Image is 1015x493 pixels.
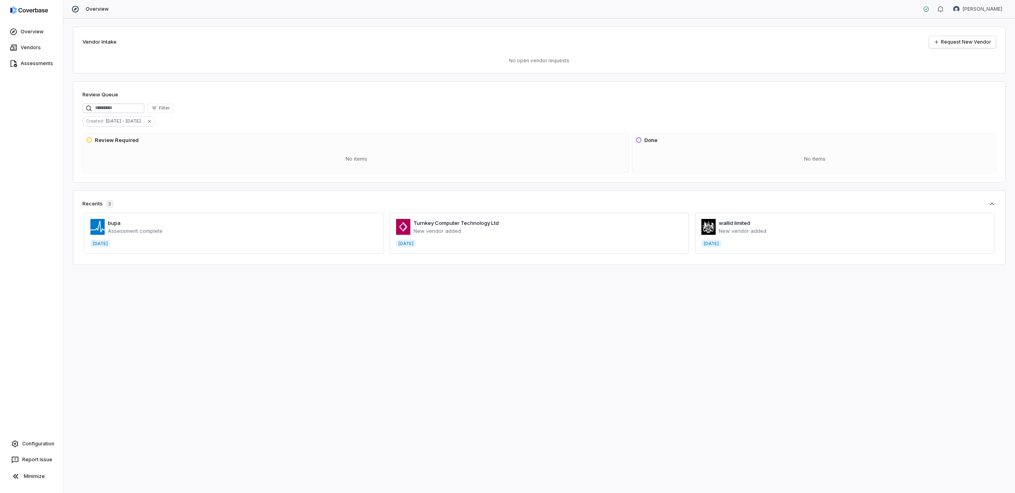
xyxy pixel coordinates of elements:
[2,40,61,55] a: Vendors
[159,105,170,111] span: Filter
[106,200,113,208] span: 3
[2,56,61,71] a: Assessments
[106,117,144,125] span: [DATE] - [DATE]
[929,36,996,48] a: Request New Vendor
[953,6,959,12] img: Anil Kumar Panigrahi avatar
[963,6,1002,12] span: [PERSON_NAME]
[3,437,60,451] a: Configuration
[86,6,109,12] span: Overview
[83,117,106,125] span: Created :
[82,200,996,208] button: Recents3
[10,6,48,14] img: logo-D7KZi-bG.svg
[82,58,996,64] p: No open vendor requests
[3,468,60,484] button: Minimize
[147,104,173,113] button: Filter
[644,136,657,144] h3: Done
[414,220,499,226] a: Turnkey Computer Technology Ltd
[95,136,139,144] h3: Review Required
[82,38,117,46] h2: Vendor Intake
[719,220,750,226] a: wallid limited
[82,91,118,99] h1: Review Queue
[108,220,121,226] a: bupa
[636,149,994,169] div: No items
[2,25,61,39] a: Overview
[86,149,627,169] div: No items
[82,200,113,208] div: Recents
[3,453,60,467] button: Report Issue
[948,3,1007,15] button: Anil Kumar Panigrahi avatar[PERSON_NAME]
